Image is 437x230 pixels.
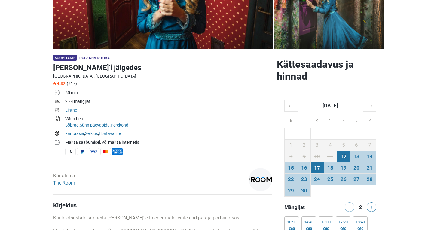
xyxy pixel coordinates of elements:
td: 20 [350,162,363,173]
td: 10 [311,151,324,162]
th: E [285,111,298,128]
th: R [337,111,350,128]
span: Sularaha [65,148,76,155]
span: Põgenemistuba [79,56,110,60]
div: [GEOGRAPHIC_DATA], [GEOGRAPHIC_DATA] [53,73,272,79]
td: 24 [311,173,324,185]
td: 12 [337,151,350,162]
span: Visa [89,148,99,155]
td: 14 [363,151,376,162]
div: 18:40 [356,220,365,225]
div: Mängijat [282,202,330,212]
td: 30 [298,185,311,196]
th: P [363,111,376,128]
td: 29 [285,185,298,196]
a: Ebatavaline [99,131,121,136]
div: 2 [357,202,364,211]
td: 3 [311,139,324,151]
div: 17:20 [338,220,348,225]
td: 15 [285,162,298,173]
span: PayPal [77,148,87,155]
td: 18 [324,162,337,173]
th: ← [285,100,298,111]
a: The Room [53,180,75,186]
td: 13 [350,151,363,162]
td: 60 min [65,89,272,98]
div: 16:00 [321,220,331,225]
td: 2 [298,139,311,151]
td: , , [65,115,272,130]
td: , , [65,130,272,139]
a: Sõbrad [65,123,79,127]
th: → [363,100,376,111]
span: American Express [112,148,123,155]
a: Fantaasia [65,131,84,136]
div: 14:40 [304,220,313,225]
span: MasterCard [100,148,111,155]
td: 7 [363,139,376,151]
h1: [PERSON_NAME]'i jälgedes [53,62,272,73]
img: 1c9ac0159c94d8d0l.png [249,168,272,191]
td: 25 [324,173,337,185]
span: 4.87 [53,81,65,86]
td: 16 [298,162,311,173]
th: L [350,111,363,128]
a: Perekond [111,123,128,127]
p: Kui te otsustate järgneda [PERSON_NAME]’le Imedemaale leiate end paraja portsu otsast. [53,214,272,222]
td: 9 [298,151,311,162]
td: 26 [337,173,350,185]
h2: Kättesaadavus ja hinnad [277,58,384,82]
td: 8 [285,151,298,162]
div: Korraldaja [53,172,75,187]
td: 11 [324,151,337,162]
td: 17 [311,162,324,173]
span: Soovitame [53,55,77,61]
td: 6 [350,139,363,151]
td: 23 [298,173,311,185]
td: 28 [363,173,376,185]
div: Väga hea: [65,116,272,122]
th: K [311,111,324,128]
th: [DATE] [298,100,363,111]
td: 22 [285,173,298,185]
td: 1 [285,139,298,151]
div: 13:20 [287,220,296,225]
a: Seiklus [85,131,98,136]
td: 5 [337,139,350,151]
h4: Kirjeldus [53,202,272,209]
td: 4 [324,139,337,151]
td: 27 [350,173,363,185]
div: Maksa saabumisel, või maksa internetis [65,139,272,146]
th: N [324,111,337,128]
a: Sünnipäevapidu [80,123,110,127]
td: 19 [337,162,350,173]
span: (517) [67,81,77,86]
img: Star [53,82,56,85]
td: 21 [363,162,376,173]
a: Lihtne [65,108,77,112]
th: T [298,111,311,128]
td: 2 - 4 mängijat [65,98,272,106]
